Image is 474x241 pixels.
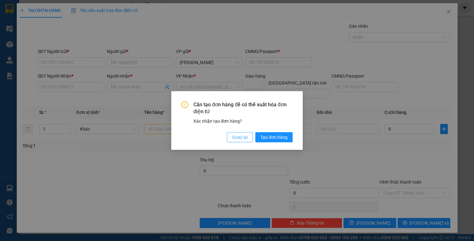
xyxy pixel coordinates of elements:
[260,134,288,141] span: Tạo đơn hàng
[232,134,248,141] span: Quay lại
[227,132,253,142] button: Quay lại
[193,101,293,115] span: Cần tạo đơn hàng để có thể xuất hóa đơn điện tử
[193,118,293,125] div: Xác nhận tạo đơn hàng?
[181,101,188,108] span: exclamation-circle
[255,132,293,142] button: Tạo đơn hàng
